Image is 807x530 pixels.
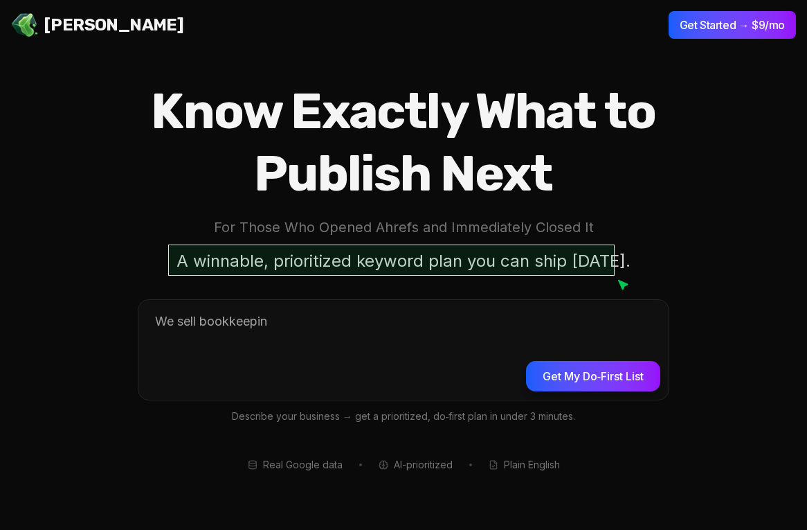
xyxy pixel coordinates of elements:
button: Get Started → $9/mo [669,11,796,39]
span: AI-prioritized [394,458,453,472]
button: Get My Do‑First List [526,361,660,391]
img: Jello SEO Logo [11,11,39,39]
p: For Those Who Opened Ahrefs and Immediately Closed It [93,216,714,239]
span: [PERSON_NAME] [44,14,183,36]
h1: Know Exactly What to Publish Next [93,80,714,205]
span: Real Google data [263,458,343,472]
p: A winnable, prioritized keyword plan you can ship [DATE]. [168,245,639,277]
span: Plain English [504,458,560,472]
p: Describe your business → get a prioritized, do‑first plan in under 3 minutes. [138,409,669,425]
